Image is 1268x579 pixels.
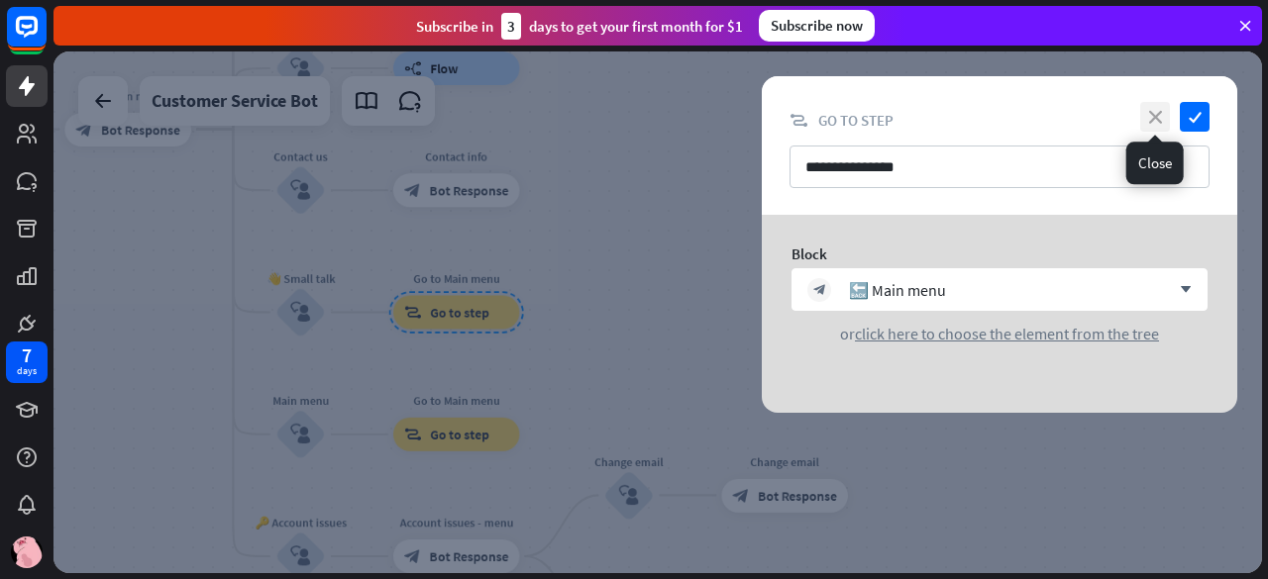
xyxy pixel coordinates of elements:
div: 🔙 Main menu [849,280,946,300]
i: arrow_down [1170,284,1192,296]
div: 7 [22,346,32,364]
div: Subscribe in days to get your first month for $1 [416,13,743,40]
i: block_goto [790,112,808,130]
div: or [792,324,1208,343]
i: block_bot_response [813,283,826,296]
i: check [1180,102,1210,132]
a: 7 days [6,341,48,383]
span: Go to step [818,111,894,130]
div: Block [792,244,1208,263]
div: days [17,364,37,378]
button: Open LiveChat chat widget [16,8,75,67]
span: click here to choose the element from the tree [855,324,1159,343]
i: close [1140,102,1170,132]
div: Subscribe now [759,10,875,42]
div: 3 [501,13,521,40]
